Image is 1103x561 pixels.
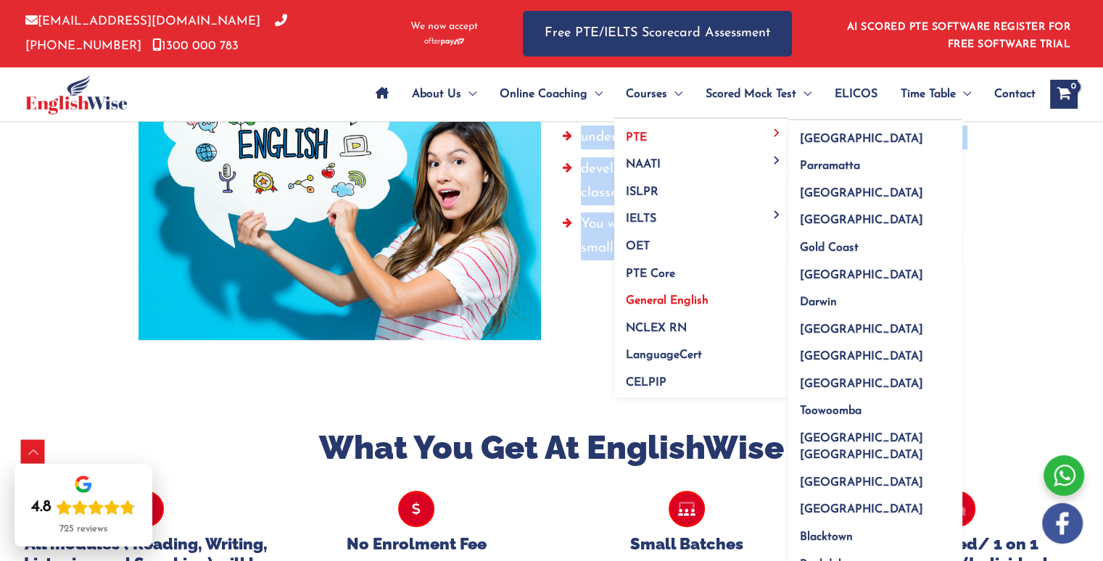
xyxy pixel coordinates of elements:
span: ISLPR [626,186,658,198]
a: [PHONE_NUMBER] [25,15,287,51]
a: NCLEX RN [614,309,788,337]
img: Afterpay-Logo [424,38,464,46]
span: Online Coaching [500,69,587,120]
span: Scored Mock Test [706,69,796,120]
a: About UsMenu Toggle [400,69,488,120]
span: Menu Toggle [667,69,682,120]
span: Menu Toggle [769,156,785,164]
aside: Header Widget 1 [838,10,1078,57]
a: [GEOGRAPHIC_DATA] [788,491,962,519]
span: PTE Core [626,268,675,280]
a: View Shopping Cart, empty [1050,80,1078,109]
span: Menu Toggle [461,69,476,120]
a: [GEOGRAPHIC_DATA] [788,257,962,284]
a: Online CoachingMenu Toggle [488,69,614,120]
span: CELPIP [626,377,666,388]
span: Contact [994,69,1036,120]
a: Time TableMenu Toggle [889,69,983,120]
a: ISLPR [614,173,788,201]
a: [GEOGRAPHIC_DATA] [788,202,962,230]
a: Contact [983,69,1036,120]
a: Gold Coast [788,230,962,257]
span: Darwin [800,296,837,308]
li: understanding native and [DEMOGRAPHIC_DATA] speakers [563,125,965,157]
span: Courses [626,69,667,120]
span: [GEOGRAPHIC_DATA] [800,270,923,281]
a: Scored Mock TestMenu Toggle [694,69,823,120]
a: CoursesMenu Toggle [614,69,694,120]
img: cropped-ew-logo [25,75,128,115]
img: white-facebook.png [1042,503,1083,544]
a: PTE Core [614,255,788,283]
a: [GEOGRAPHIC_DATA] [788,338,962,366]
a: LanguageCert [614,337,788,365]
a: [GEOGRAPHIC_DATA] [788,311,962,338]
img: general-english [139,38,541,339]
span: NAATI [626,159,661,170]
a: [GEOGRAPHIC_DATA] [788,464,962,491]
span: PTE [626,132,647,144]
a: OET [614,228,788,256]
span: Blacktown [800,531,853,543]
a: 1300 000 783 [152,40,239,52]
a: PTEMenu Toggle [614,119,788,146]
span: [GEOGRAPHIC_DATA] [800,351,923,362]
a: Darwin [788,284,962,312]
span: NCLEX RN [626,323,687,334]
a: General English [614,283,788,310]
li: developing skills and confidence to use English outside the classroom [563,157,965,213]
a: AI SCORED PTE SOFTWARE REGISTER FOR FREE SOFTWARE TRIAL [847,22,1071,50]
span: About Us [412,69,461,120]
a: [GEOGRAPHIC_DATA] [788,175,962,202]
span: Toowoomba [800,405,862,417]
span: [GEOGRAPHIC_DATA] [800,188,923,199]
a: Blacktown [788,519,962,547]
a: Toowoomba [788,393,962,420]
span: Menu Toggle [769,210,785,218]
span: General English [626,295,709,307]
a: [GEOGRAPHIC_DATA] [788,365,962,393]
a: Free PTE/IELTS Scorecard Assessment [523,11,792,57]
div: 4.8 [31,497,51,518]
a: CELPIP [614,364,788,397]
span: [GEOGRAPHIC_DATA] [800,133,923,145]
span: Gold Coast [800,242,859,254]
span: [GEOGRAPHIC_DATA] [800,324,923,336]
a: IELTSMenu Toggle [614,201,788,228]
span: We now accept [410,20,478,34]
span: Menu Toggle [769,129,785,137]
h2: What You Get At EnglishWise [11,427,1092,470]
span: [GEOGRAPHIC_DATA] [800,504,923,515]
li: You will learn with experienced and qualified teachers in small classes. We will track your progr... [563,212,965,268]
span: Parramatta [800,160,860,172]
span: IELTS [626,213,656,225]
a: [EMAIL_ADDRESS][DOMAIN_NAME] [25,15,260,28]
div: 725 reviews [59,523,107,535]
nav: Site Navigation: Main Menu [364,69,1036,120]
span: [GEOGRAPHIC_DATA] [GEOGRAPHIC_DATA] [800,433,923,461]
span: [GEOGRAPHIC_DATA] [800,477,923,489]
span: [GEOGRAPHIC_DATA] [800,215,923,226]
span: Menu Toggle [587,69,603,120]
span: Menu Toggle [796,69,811,120]
span: Time Table [901,69,956,120]
a: [GEOGRAPHIC_DATA] [788,120,962,148]
span: Menu Toggle [956,69,971,120]
a: [GEOGRAPHIC_DATA] [GEOGRAPHIC_DATA] [788,420,962,465]
span: LanguageCert [626,349,702,361]
h5: Small Batches [563,534,811,553]
a: Parramatta [788,148,962,175]
span: [GEOGRAPHIC_DATA] [800,378,923,390]
span: ELICOS [835,69,877,120]
div: Rating: 4.8 out of 5 [31,497,136,518]
a: ELICOS [823,69,889,120]
span: OET [626,241,650,252]
h5: No Enrolment Fee [292,534,541,553]
a: NAATIMenu Toggle [614,146,788,174]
